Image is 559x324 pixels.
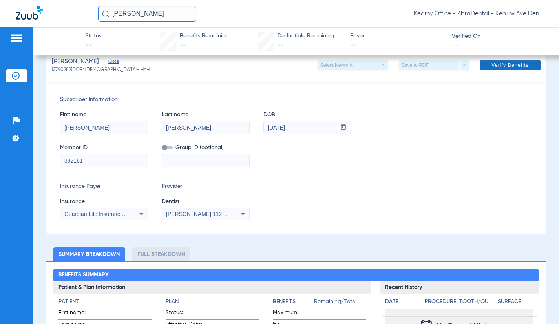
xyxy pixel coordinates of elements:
[64,211,162,217] span: Guardian Life Insurance Co. Of America
[380,281,539,294] h3: Recent History
[336,121,351,134] button: Open calendar
[498,298,533,309] app-breakdown-title: Surface
[459,298,495,306] h4: Tooth/Quad
[263,111,351,119] span: DOB
[52,67,150,74] span: (2760282) DOB: [DEMOGRAPHIC_DATA] - HoH
[180,32,229,40] span: Benefits Remaining
[452,41,459,49] span: --
[350,32,445,40] span: Payer
[273,298,314,306] h4: Benefits
[162,111,250,119] span: Last name
[314,298,366,309] span: Remaining/Total
[58,298,152,306] h4: Patient
[60,144,148,152] span: Member ID
[452,32,546,40] span: Verified On
[162,144,250,152] span: Group ID (optional)
[491,62,529,68] span: Verify Benefits
[385,298,418,306] h4: Date
[385,298,418,309] app-breakdown-title: Date
[166,298,259,306] h4: Plan
[102,10,109,17] img: Search Icon
[273,298,314,309] app-breakdown-title: Benefits
[498,298,533,306] h4: Surface
[459,298,495,309] app-breakdown-title: Tooth/Quad
[60,111,148,119] span: First name
[166,211,243,217] span: [PERSON_NAME] 1124722202
[16,6,43,20] img: Zuub Logo
[425,298,457,309] app-breakdown-title: Procedure
[60,182,148,190] span: Insurance Payer
[414,10,543,18] span: Kearny Office - AbraDental - Kearny Ave Dental, LLC - Kearny General
[162,182,250,190] span: Provider
[53,269,539,282] h2: Benefits Summary
[60,198,148,206] span: Insurance
[52,57,99,67] span: [PERSON_NAME]
[350,40,445,50] span: --
[425,298,457,306] h4: Procedure
[85,40,101,50] span: --
[58,309,97,319] span: First name:
[98,6,196,22] input: Search for patients
[278,42,284,48] span: --
[162,198,250,206] span: Dentist
[60,95,532,104] span: Subscriber Information
[108,59,115,66] span: Close
[278,32,334,40] span: Deductible Remaining
[480,60,541,70] button: Verify Benefits
[85,32,101,40] span: Status
[53,247,125,261] li: Summary Breakdown
[132,247,190,261] li: Full Breakdown
[273,309,311,319] span: Maximum:
[53,281,371,294] h3: Patient & Plan Information
[180,42,186,48] span: --
[520,286,559,324] iframe: Chat Widget
[10,33,23,43] img: hamburger-icon
[166,309,204,319] span: Status:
